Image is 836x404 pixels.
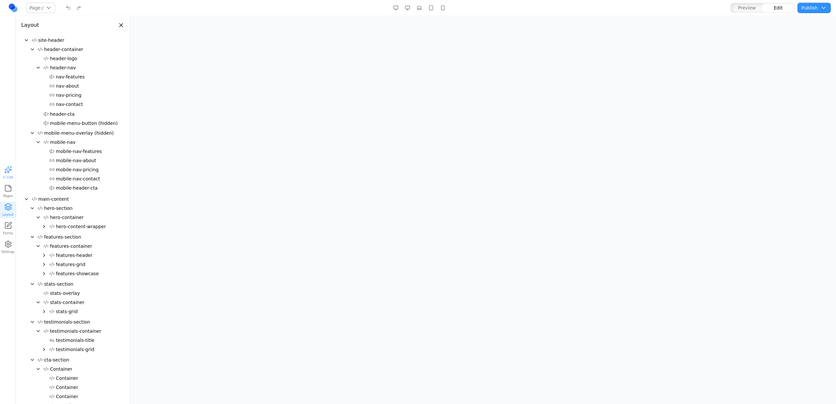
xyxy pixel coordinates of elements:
[41,54,125,63] button: header-logo
[47,269,125,278] button: features-showcase
[47,392,125,401] button: Container
[44,46,83,53] span: header-container
[24,196,29,202] button: Collapse
[50,299,85,306] span: stats-container
[56,83,79,89] span: nav-about
[56,261,85,268] span: features-grid
[56,393,78,400] span: Container
[38,196,69,202] span: main-content
[47,183,125,193] button: mobile-header-cta
[44,234,81,240] span: features-section
[36,215,41,220] button: Collapse
[56,346,94,353] span: testimonials-grid
[44,319,90,325] span: testimonials-section
[3,175,13,180] span: AI Edit
[56,176,100,182] span: mobile-nav-contact
[36,300,41,305] button: Collapse
[36,366,41,372] button: Collapse
[56,185,98,191] span: mobile-header-cta
[50,366,72,372] span: Container
[47,374,125,383] button: Container
[44,205,72,211] span: hero-section
[29,194,125,204] button: main-content
[30,234,35,240] button: Collapse
[438,3,448,13] button: Mobile
[47,72,125,81] button: nav-features
[30,130,35,136] button: Collapse
[30,319,35,325] button: Collapse
[41,309,47,314] button: Expand
[56,157,96,164] span: mobile-nav-about
[56,375,78,381] span: Container
[41,347,47,352] button: Expand
[41,138,125,147] button: mobile-nav
[50,55,77,62] span: header-logo
[44,130,114,136] span: mobile-menu-overlay (hidden)
[26,3,55,13] button: Page:/
[24,38,29,43] button: Collapse
[56,166,99,173] span: mobile-nav-pricing
[118,22,125,29] button: Close panel
[30,206,35,211] button: Collapse
[47,165,125,174] button: mobile-nav-pricing
[36,65,41,70] button: Collapse
[41,242,125,251] button: features-container
[38,37,64,43] span: site-header
[56,92,81,98] span: nav-pricing
[41,119,125,128] button: mobile-menu-button (hidden)
[47,174,125,183] button: mobile-nav-contact
[47,251,125,260] button: features-header
[130,16,836,404] iframe: Preview
[41,271,47,276] button: Expand
[797,3,831,13] button: Publish
[35,45,125,54] button: header-container
[50,111,74,117] span: header-cta
[50,243,92,249] span: features-container
[50,214,84,221] span: hero-container
[47,336,125,345] button: testimonials-title
[47,307,125,316] button: stats-grid
[47,81,125,91] button: nav-about
[35,232,125,242] button: features-section
[56,252,92,259] span: features-header
[41,224,47,229] button: Expand
[47,260,125,269] button: features-grid
[41,289,125,298] button: stats-overlay
[41,63,125,72] button: header-nav
[47,100,125,109] button: nav-contact
[47,383,125,392] button: Container
[35,317,125,327] button: testimonials-section
[414,3,425,13] button: Laptop
[30,47,35,52] button: Collapse
[30,357,35,362] button: Collapse
[44,357,69,363] span: cta-section
[47,222,125,231] button: hero-content-wrapper
[41,253,47,258] button: Expand
[426,3,436,13] button: Tablet
[35,204,125,213] button: hero-section
[56,223,106,230] span: hero-content-wrapper
[738,5,756,11] span: Preview
[35,279,125,289] button: stats-section
[50,139,75,145] span: mobile-nav
[36,328,41,334] button: Collapse
[36,244,41,249] button: Collapse
[50,120,118,126] span: mobile-menu-button (hidden)
[47,345,125,354] button: testimonials-grid
[47,91,125,100] button: nav-pricing
[56,270,99,277] span: features-showcase
[56,308,78,315] span: stats-grid
[21,21,39,29] h3: Layout
[56,384,78,391] span: Container
[41,298,125,307] button: stats-container
[29,36,125,45] button: site-header
[50,290,80,296] span: stats-overlay
[391,3,401,13] button: Desktop Wide
[41,262,47,267] button: Expand
[36,140,41,145] button: Collapse
[56,337,94,344] span: testimonials-title
[402,3,413,13] button: Desktop
[56,148,102,155] span: mobile-nav-features
[47,156,125,165] button: mobile-nav-about
[774,5,783,11] span: Edit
